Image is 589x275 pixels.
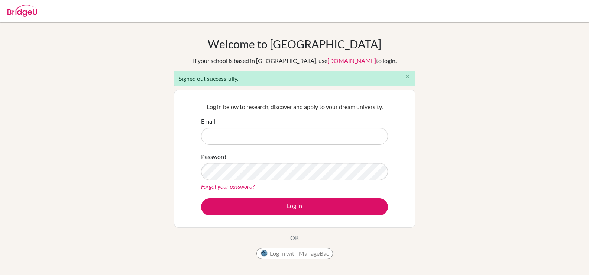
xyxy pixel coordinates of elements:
[400,71,415,82] button: Close
[201,102,388,111] p: Log in below to research, discover and apply to your dream university.
[201,183,255,190] a: Forgot your password?
[201,198,388,215] button: Log in
[208,37,381,51] h1: Welcome to [GEOGRAPHIC_DATA]
[327,57,376,64] a: [DOMAIN_NAME]
[290,233,299,242] p: OR
[7,5,37,17] img: Bridge-U
[256,248,333,259] button: Log in with ManageBac
[193,56,397,65] div: If your school is based in [GEOGRAPHIC_DATA], use to login.
[405,74,410,79] i: close
[174,71,415,86] div: Signed out successfully.
[201,152,226,161] label: Password
[201,117,215,126] label: Email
